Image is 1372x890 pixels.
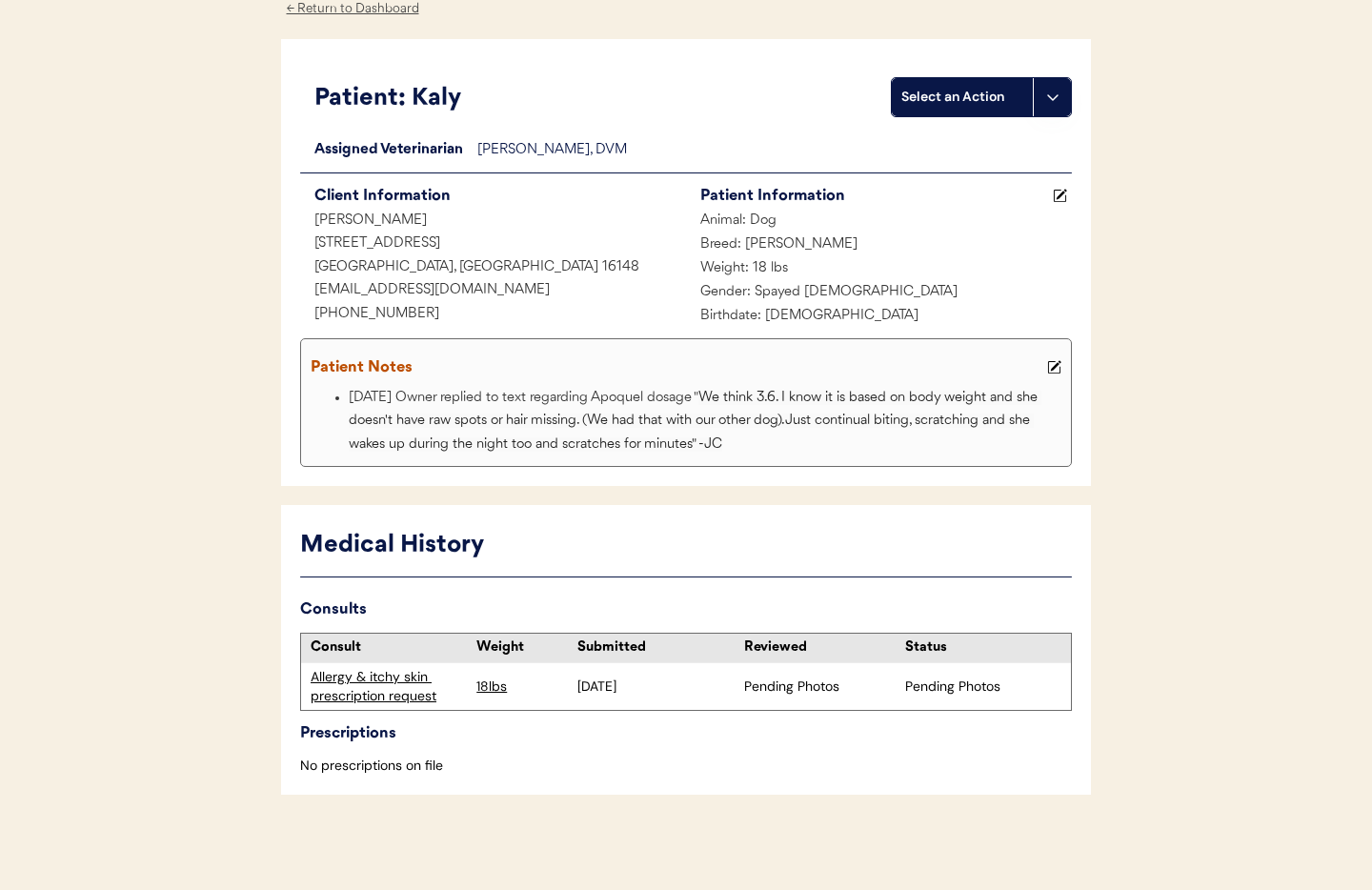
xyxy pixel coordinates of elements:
div: Prescriptions [300,720,1072,747]
div: [GEOGRAPHIC_DATA], [GEOGRAPHIC_DATA] 16148 [300,256,686,280]
div: Patient Notes [311,354,1042,381]
div: Assigned Veterinarian [300,139,477,163]
div: Animal: Dog [686,210,1072,233]
div: Patient Information [700,183,1048,210]
div: Select an Action [901,88,1023,107]
div: Birthdate: [DEMOGRAPHIC_DATA] [686,305,1072,329]
div: [EMAIL_ADDRESS][DOMAIN_NAME] [300,279,686,303]
div: Pending Photos [905,678,1061,697]
div: [PHONE_NUMBER] [300,303,686,327]
div: Client Information [314,183,686,210]
div: Consults [300,597,1072,623]
div: Consult [311,638,467,657]
div: Medical History [300,528,1072,564]
div: Submitted [577,638,734,657]
div: Weight [476,638,573,657]
div: Allergy & itchy skin prescription request [311,668,467,705]
div: Pending Photos [744,678,900,697]
div: [DATE] [577,678,734,697]
div: No prescriptions on file [300,757,1072,776]
div: Weight: 18 lbs [686,257,1072,281]
li: [DATE] Owner replied to text regarding Apoquel dosage " [349,387,1066,457]
div: 18lbs [476,678,573,697]
div: [STREET_ADDRESS] [300,233,686,256]
div: [PERSON_NAME] [300,210,686,233]
div: Patient: Kaly [314,81,891,117]
div: Gender: Spayed [DEMOGRAPHIC_DATA] [686,281,1072,305]
span: We think 3.6. I know it is based on body weight and she doesn't have raw spots or hair missing. (... [349,391,1041,452]
div: Reviewed [744,638,900,657]
div: Breed: [PERSON_NAME] [686,233,1072,257]
div: [PERSON_NAME], DVM [477,139,1072,163]
div: Status [905,638,1061,657]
